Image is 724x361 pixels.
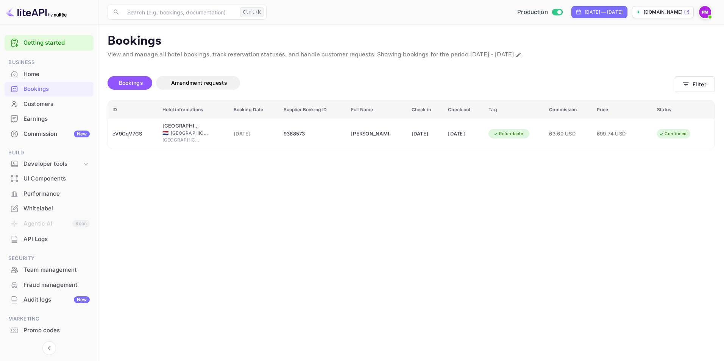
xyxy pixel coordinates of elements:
[5,187,94,201] a: Performance
[5,201,94,216] div: Whitelabel
[5,232,94,247] div: API Logs
[346,101,407,119] th: Full Name
[5,293,94,307] a: Audit logsNew
[23,70,90,79] div: Home
[23,190,90,198] div: Performance
[108,101,715,149] table: booking table
[443,101,484,119] th: Check out
[5,315,94,323] span: Marketing
[5,149,94,157] span: Build
[119,79,143,86] span: Bookings
[112,128,153,140] div: eV9CqV7GS
[470,51,514,59] span: [DATE] - [DATE]
[549,130,587,138] span: 63.60 USD
[23,85,90,93] div: Bookings
[23,100,90,109] div: Customers
[23,266,90,274] div: Team management
[5,254,94,263] span: Security
[42,341,56,355] button: Collapse navigation
[351,128,389,140] div: Margaret Gray
[5,67,94,81] a: Home
[545,101,592,119] th: Commission
[6,6,67,18] img: LiteAPI logo
[74,131,90,137] div: New
[162,137,200,143] span: [GEOGRAPHIC_DATA]
[23,160,82,168] div: Developer tools
[5,127,94,142] div: CommissionNew
[5,232,94,246] a: API Logs
[5,171,94,186] div: UI Components
[23,326,90,335] div: Promo codes
[5,278,94,292] a: Fraud management
[158,101,229,119] th: Hotel informations
[514,8,565,17] div: Switch to Sandbox mode
[23,235,90,244] div: API Logs
[23,39,90,47] a: Getting started
[23,296,90,304] div: Audit logs
[234,130,275,138] span: [DATE]
[515,51,522,59] button: Change date range
[240,7,264,17] div: Ctrl+K
[5,157,94,171] div: Developer tools
[74,296,90,303] div: New
[23,281,90,289] div: Fraud management
[5,278,94,293] div: Fraud management
[407,101,444,119] th: Check in
[675,76,715,92] button: Filter
[5,112,94,126] a: Earnings
[123,5,237,20] input: Search (e.g. bookings, documentation)
[484,101,545,119] th: Tag
[5,263,94,277] a: Team management
[171,79,227,86] span: Amendment requests
[108,101,158,119] th: ID
[5,97,94,112] div: Customers
[23,204,90,213] div: Whitelabel
[162,131,169,135] span: Netherlands
[108,76,675,90] div: account-settings tabs
[5,323,94,337] a: Promo codes
[652,101,715,119] th: Status
[284,128,342,140] div: 9368573
[279,101,346,119] th: Supplier Booking ID
[654,129,691,138] div: Confirmed
[448,128,479,140] div: [DATE]
[592,101,653,119] th: Price
[699,6,711,18] img: Paul McNeill
[5,35,94,51] div: Getting started
[229,101,279,119] th: Booking Date
[23,115,90,123] div: Earnings
[5,171,94,185] a: UI Components
[488,129,528,138] div: Refundable
[108,34,715,49] p: Bookings
[412,128,439,140] div: [DATE]
[5,82,94,96] div: Bookings
[23,174,90,183] div: UI Components
[5,82,94,96] a: Bookings
[517,8,548,17] span: Production
[597,130,635,138] span: 699.74 USD
[5,323,94,338] div: Promo codes
[5,97,94,111] a: Customers
[162,122,200,130] div: Mövenpick Hotel Amsterdam City Centre
[108,50,715,59] p: View and manage all hotel bookings, track reservation statuses, and handle customer requests. Sho...
[5,201,94,215] a: Whitelabel
[23,130,90,138] div: Commission
[5,58,94,67] span: Business
[5,67,94,82] div: Home
[585,9,623,16] div: [DATE] — [DATE]
[171,130,209,137] span: [GEOGRAPHIC_DATA]
[5,127,94,141] a: CommissionNew
[644,9,682,16] p: [DOMAIN_NAME]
